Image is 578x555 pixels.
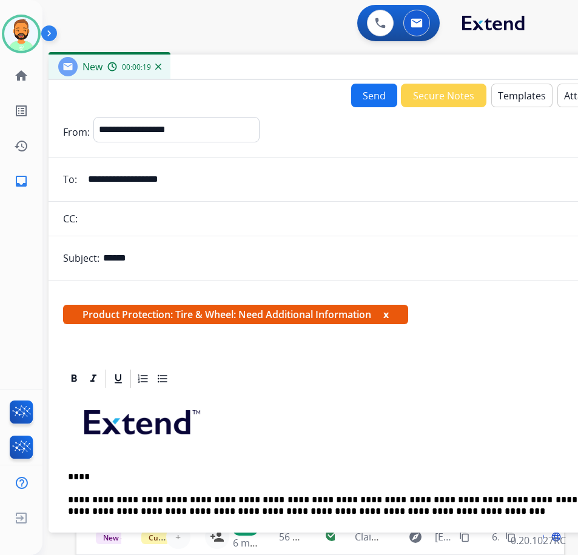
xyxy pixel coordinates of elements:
[408,530,423,544] mat-icon: explore
[14,104,29,118] mat-icon: list_alt
[76,53,549,78] h2: Emails
[63,211,78,226] p: CC:
[491,84,553,107] button: Templates
[82,60,102,73] span: New
[141,531,220,544] span: Customer Support
[14,68,29,83] mat-icon: home
[435,530,453,544] span: [EMAIL_ADDRESS][DOMAIN_NAME]
[175,530,181,544] span: +
[166,525,190,549] button: +
[63,305,408,324] span: Product Protection: Tire & Wheel: Need Additional Information
[63,172,77,187] p: To:
[511,533,566,548] p: 0.20.1027RC
[401,84,486,107] button: Secure Notes
[14,174,29,188] mat-icon: inbox
[63,125,90,139] p: From:
[459,531,470,542] mat-icon: content_copy
[84,370,102,388] div: Italic
[153,370,172,388] div: Bullet List
[134,370,152,388] div: Ordered List
[279,530,350,543] span: 56 seconds ago
[505,531,516,542] mat-icon: content_copy
[355,530,411,543] span: Claim photo
[4,17,38,51] img: avatar
[96,531,152,544] span: New - Initial
[109,370,127,388] div: Underline
[383,307,389,322] button: x
[233,536,298,550] span: 6 minutes ago
[351,84,397,107] button: Send
[65,370,83,388] div: Bold
[14,139,29,153] mat-icon: history
[210,530,224,544] mat-icon: person_add
[122,62,151,72] span: 00:00:19
[324,528,339,542] mat-icon: check_circle
[63,251,99,265] p: Subject:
